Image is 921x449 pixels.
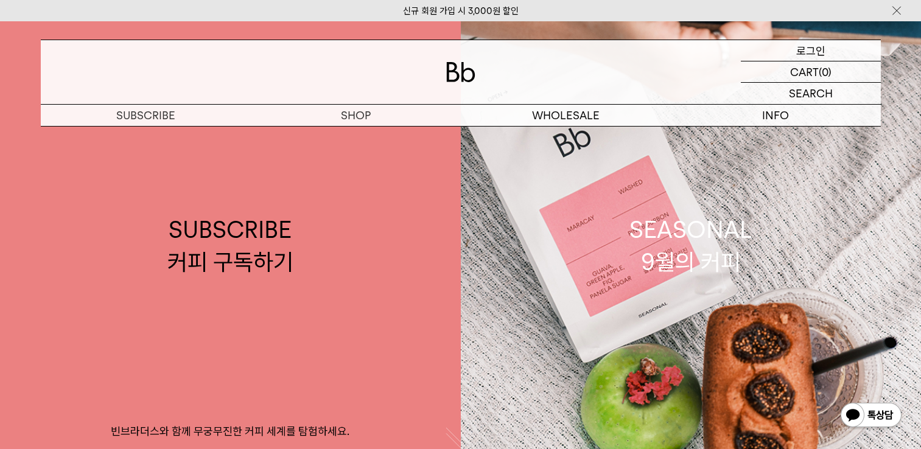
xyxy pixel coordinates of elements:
p: WHOLESALE [461,105,671,126]
p: SEARCH [789,83,833,104]
p: CART [790,61,819,82]
img: 카카오톡 채널 1:1 채팅 버튼 [839,402,903,431]
div: SUBSCRIBE 커피 구독하기 [167,214,293,278]
a: SUBSCRIBE [41,105,251,126]
a: 신규 회원 가입 시 3,000원 할인 [403,5,519,16]
img: 로고 [446,62,475,82]
a: SHOP [251,105,461,126]
p: 로그인 [796,40,825,61]
p: (0) [819,61,832,82]
a: 로그인 [741,40,881,61]
div: SEASONAL 9월의 커피 [629,214,752,278]
a: CART (0) [741,61,881,83]
p: INFO [671,105,881,126]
